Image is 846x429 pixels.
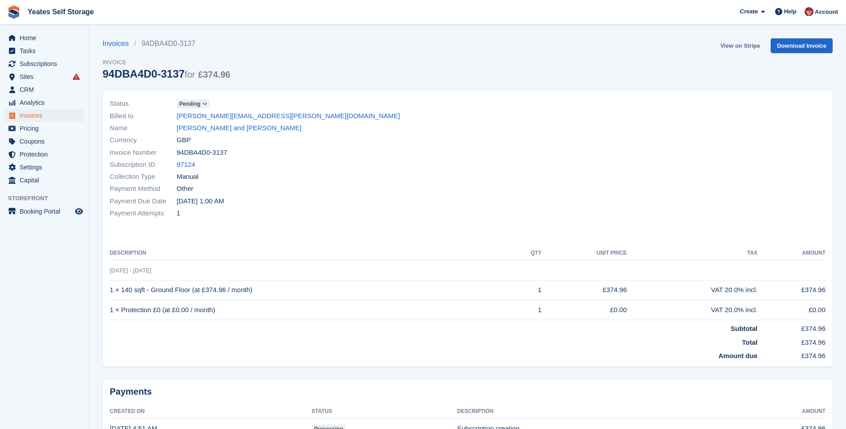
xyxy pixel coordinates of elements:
[110,208,177,219] span: Payment Attempts
[20,58,73,70] span: Subscriptions
[815,8,838,16] span: Account
[627,285,758,295] div: VAT 20.0% incl.
[73,73,80,80] i: Smart entry sync failures have occurred
[20,148,73,161] span: Protection
[4,96,84,109] a: menu
[4,45,84,57] a: menu
[511,280,541,300] td: 1
[110,404,312,419] th: Created On
[7,5,21,19] img: stora-icon-8386f47178a22dfd0bd8f6a31ec36ba5ce8667c1dd55bd0f319d3a0aa187defe.svg
[758,300,826,320] td: £0.00
[4,83,84,96] a: menu
[4,109,84,122] a: menu
[20,45,73,57] span: Tasks
[24,4,98,19] a: Yeates Self Storage
[722,404,825,419] th: Amount
[312,404,457,419] th: Status
[110,123,177,133] span: Name
[177,184,194,194] span: Other
[177,172,198,182] span: Manual
[110,135,177,145] span: Currency
[4,70,84,83] a: menu
[771,38,833,53] a: Download Invoice
[20,174,73,186] span: Capital
[110,184,177,194] span: Payment Method
[20,109,73,122] span: Invoices
[110,99,177,109] span: Status
[541,300,627,320] td: £0.00
[103,68,230,80] div: 94DBA4D0-3137
[541,280,627,300] td: £374.96
[627,246,758,260] th: Tax
[511,246,541,260] th: QTY
[110,246,511,260] th: Description
[805,7,813,16] img: Wendie Tanner
[20,161,73,173] span: Settings
[541,246,627,260] th: Unit Price
[103,38,230,49] nav: breadcrumbs
[718,352,758,359] strong: Amount due
[177,148,227,158] span: 94DBA4D0-3137
[758,347,826,361] td: £374.96
[457,404,723,419] th: Description
[758,334,826,348] td: £374.96
[177,160,195,170] a: 97124
[20,70,73,83] span: Sites
[758,280,826,300] td: £374.96
[4,148,84,161] a: menu
[177,99,209,109] a: Pending
[110,172,177,182] span: Collection Type
[4,32,84,44] a: menu
[4,161,84,173] a: menu
[103,58,230,67] span: Invoice
[110,160,177,170] span: Subscription ID
[20,96,73,109] span: Analytics
[177,123,301,133] a: [PERSON_NAME] and [PERSON_NAME]
[20,205,73,218] span: Booking Portal
[4,174,84,186] a: menu
[20,135,73,148] span: Coupons
[8,194,89,203] span: Storefront
[110,196,177,206] span: Payment Due Date
[4,58,84,70] a: menu
[198,70,230,79] span: £374.96
[110,111,177,121] span: Billed to
[177,135,191,145] span: GBP
[20,83,73,96] span: CRM
[110,267,151,274] span: [DATE] - [DATE]
[179,100,200,108] span: Pending
[110,280,511,300] td: 1 × 140 sqft - Ground Floor (at £374.96 / month)
[511,300,541,320] td: 1
[717,38,763,53] a: View on Stripe
[74,206,84,217] a: Preview store
[20,32,73,44] span: Home
[4,135,84,148] a: menu
[177,111,400,121] a: [PERSON_NAME][EMAIL_ADDRESS][PERSON_NAME][DOMAIN_NAME]
[20,122,73,135] span: Pricing
[4,122,84,135] a: menu
[110,386,825,397] h2: Payments
[758,246,826,260] th: Amount
[758,320,826,334] td: £374.96
[742,338,758,346] strong: Total
[177,208,180,219] span: 1
[110,148,177,158] span: Invoice Number
[177,196,224,206] time: 2025-10-02 00:00:00 UTC
[103,38,134,49] a: Invoices
[110,300,511,320] td: 1 × Protection £0 (at £0.00 / month)
[740,7,758,16] span: Create
[627,305,758,315] div: VAT 20.0% incl.
[185,70,195,79] span: for
[4,205,84,218] a: menu
[784,7,796,16] span: Help
[731,325,758,332] strong: Subtotal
